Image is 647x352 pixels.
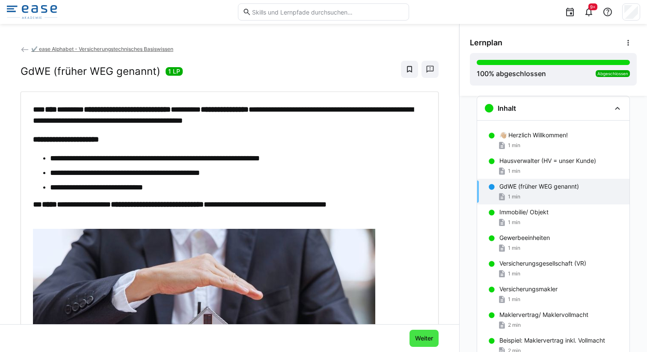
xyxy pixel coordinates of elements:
p: Hausverwalter (HV = unser Kunde) [499,157,596,165]
span: 1 min [508,296,520,303]
span: 1 min [508,270,520,277]
span: Lernplan [470,38,502,47]
button: Weiter [410,330,439,347]
span: 2 min [508,322,521,328]
p: Beispiel: Maklervertrag inkl. Vollmacht [499,336,605,345]
span: Abgeschlossen [597,71,628,76]
p: Maklervertrag/ Maklervollmacht [499,311,588,319]
p: Versicherungsmakler [499,285,558,293]
h2: GdWE (früher WEG genannt) [21,65,160,78]
p: Immobilie/ Objekt [499,208,549,216]
p: 👋🏼 Herzlich Willkommen! [499,131,568,139]
p: Gewerbeeinheiten [499,234,550,242]
span: 100 [477,69,489,78]
input: Skills und Lernpfade durchsuchen… [251,8,404,16]
span: 1 min [508,142,520,149]
div: % abgeschlossen [477,68,546,79]
span: Weiter [414,334,434,343]
p: GdWE (früher WEG genannt) [499,182,579,191]
span: ✔️ ease Alphabet - Versicherungstechnisches Basiswissen [31,46,173,52]
span: 1 min [508,245,520,251]
h3: Inhalt [498,104,516,112]
span: 1 min [508,168,520,175]
span: 1 LP [168,67,180,76]
span: 1 min [508,219,520,226]
span: 1 min [508,193,520,200]
p: Versicherungsgesellschaft (VR) [499,259,586,268]
span: 9+ [590,4,596,9]
a: ✔️ ease Alphabet - Versicherungstechnisches Basiswissen [21,46,173,52]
